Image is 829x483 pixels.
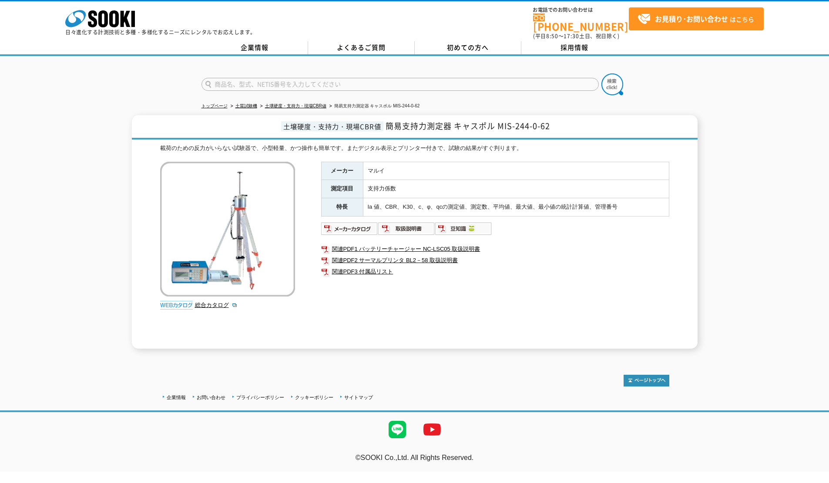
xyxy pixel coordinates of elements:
[195,302,238,308] a: 総合カタログ
[415,41,521,54] a: 初めての方へ
[564,32,579,40] span: 17:30
[160,301,193,310] img: webカタログ
[795,463,829,470] a: テストMail
[321,180,363,198] th: 測定項目
[533,13,629,31] a: [PHONE_NUMBER]
[655,13,728,24] strong: お見積り･お問い合わせ
[378,222,435,236] img: 取扱説明書
[167,395,186,400] a: 企業情報
[65,30,256,35] p: 日々進化する計測技術と多種・多様化するニーズにレンタルでお応えします。
[533,32,619,40] span: (平日 ～ 土日、祝日除く)
[321,198,363,217] th: 特長
[363,198,669,217] td: Ia 値、CBR、K30、c、φ、qcの測定値、測定数、平均値、最大値、最小値の統計計算値、管理番号
[533,7,629,13] span: お電話でのお問い合わせは
[160,144,669,153] div: 載荷のための反力がいらない試験器で、小型軽量、かつ操作も簡単です。またデジタル表示とプリンター付きで、試験の結果がすぐ判ります。
[601,73,623,95] img: btn_search.png
[281,121,383,131] span: 土壌硬度・支持力・現場CBR値
[321,222,378,236] img: メーカーカタログ
[363,162,669,180] td: マルイ
[435,227,492,234] a: 豆知識
[321,162,363,180] th: メーカー
[308,41,415,54] a: よくあるご質問
[201,41,308,54] a: 企業情報
[295,395,333,400] a: クッキーポリシー
[447,43,489,52] span: 初めての方へ
[321,266,669,277] a: 関連PDF3 付属品リスト
[380,412,415,447] img: LINE
[328,102,420,111] li: 簡易支持力測定器 キャスポル MIS-244-0-62
[546,32,558,40] span: 8:50
[265,103,326,108] a: 土壌硬度・支持力・現場CBR値
[201,103,228,108] a: トップページ
[521,41,628,54] a: 採用情報
[321,255,669,266] a: 関連PDF2 サーマルプリンタ BL2－58 取扱説明書
[344,395,373,400] a: サイトマップ
[415,412,450,447] img: YouTube
[201,78,599,91] input: 商品名、型式、NETIS番号を入力してください
[197,395,225,400] a: お問い合わせ
[160,162,295,296] img: 簡易支持力測定器 キャスポル MIS-244-0-62
[321,227,378,234] a: メーカーカタログ
[435,222,492,236] img: 豆知識
[235,103,257,108] a: 土質試験機
[321,243,669,255] a: 関連PDF1 バッテリーチャージャー NC-LSC05 取扱説明書
[624,375,669,386] img: トップページへ
[629,7,764,30] a: お見積り･お問い合わせはこちら
[638,13,754,26] span: はこちら
[236,395,284,400] a: プライバシーポリシー
[363,180,669,198] td: 支持力係数
[386,120,550,132] span: 簡易支持力測定器 キャスポル MIS-244-0-62
[378,227,435,234] a: 取扱説明書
